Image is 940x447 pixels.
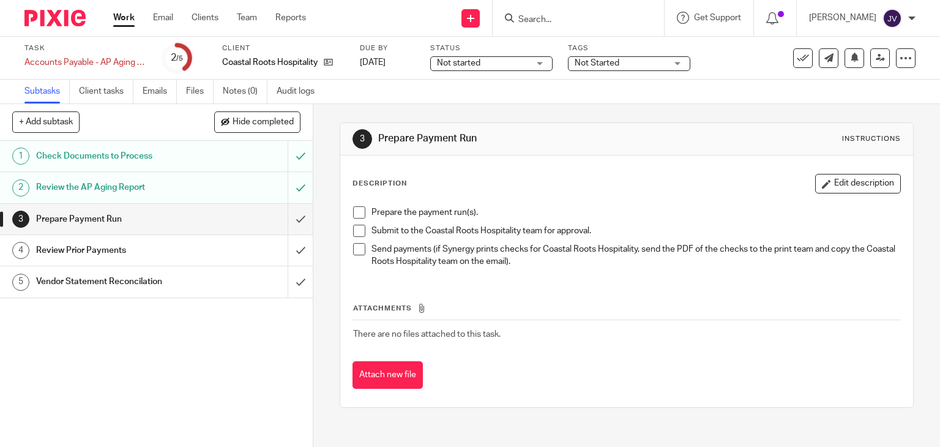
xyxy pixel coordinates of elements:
[430,43,553,53] label: Status
[12,211,29,228] div: 3
[24,56,147,69] div: Accounts Payable - AP Aging Review & Payment Run (CRH)
[353,305,412,312] span: Attachments
[371,206,901,219] p: Prepare the payment run(s).
[12,148,29,165] div: 1
[12,111,80,132] button: + Add subtask
[12,274,29,291] div: 5
[275,12,306,24] a: Reports
[437,59,480,67] span: Not started
[24,10,86,26] img: Pixie
[12,179,29,197] div: 2
[223,80,267,103] a: Notes (0)
[568,43,690,53] label: Tags
[171,51,183,65] div: 2
[214,111,300,132] button: Hide completed
[222,43,345,53] label: Client
[277,80,324,103] a: Audit logs
[12,242,29,259] div: 4
[815,174,901,193] button: Edit description
[809,12,876,24] p: [PERSON_NAME]
[694,13,741,22] span: Get Support
[352,179,407,189] p: Description
[24,56,147,69] div: Accounts Payable - AP Aging Review &amp; Payment Run (CRH)
[378,132,652,145] h1: Prepare Payment Run
[842,134,901,144] div: Instructions
[882,9,902,28] img: svg%3E
[143,80,177,103] a: Emails
[36,147,196,165] h1: Check Documents to Process
[24,43,147,53] label: Task
[360,58,386,67] span: [DATE]
[176,55,183,62] small: /5
[353,330,501,339] span: There are no files attached to this task.
[36,210,196,228] h1: Prepare Payment Run
[113,12,135,24] a: Work
[517,15,627,26] input: Search
[360,43,415,53] label: Due by
[36,272,196,291] h1: Vendor Statement Reconcilation
[352,129,372,149] div: 3
[36,241,196,260] h1: Review Prior Payments
[352,361,423,389] button: Attach new file
[237,12,257,24] a: Team
[371,225,901,237] p: Submit to the Coastal Roots Hospitality team for approval.
[575,59,619,67] span: Not Started
[186,80,214,103] a: Files
[371,243,901,268] p: Send payments (if Synergy prints checks for Coastal Roots Hospitality, send the PDF of the checks...
[79,80,133,103] a: Client tasks
[192,12,218,24] a: Clients
[222,56,318,69] p: Coastal Roots Hospitality
[24,80,70,103] a: Subtasks
[36,178,196,197] h1: Review the AP Aging Report
[233,118,294,127] span: Hide completed
[153,12,173,24] a: Email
